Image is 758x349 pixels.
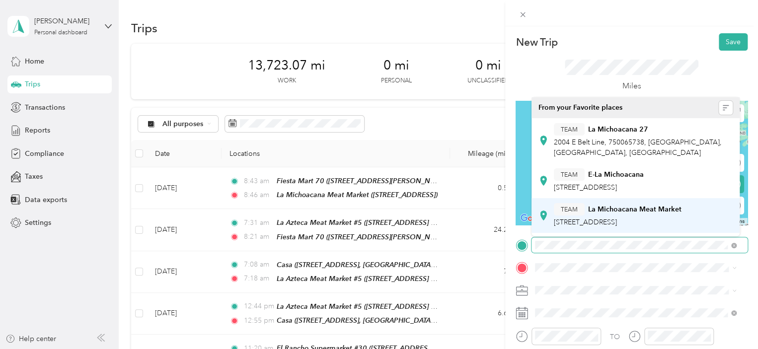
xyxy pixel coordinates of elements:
img: Google [518,212,551,225]
span: From your Favorite places [538,103,622,112]
strong: La Michoacana Meat Market [588,205,682,214]
span: TEAM [561,125,578,134]
button: TEAM [554,203,585,215]
p: New Trip [516,35,557,49]
iframe: Everlance-gr Chat Button Frame [702,293,758,349]
div: TO [610,332,620,342]
span: TEAM [561,205,578,214]
p: Miles [622,80,641,92]
button: TEAM [554,168,585,181]
span: [STREET_ADDRESS] [554,218,617,226]
strong: E-La Michoacana [588,170,644,179]
span: TEAM [561,170,578,179]
span: [STREET_ADDRESS] [554,183,617,192]
a: Open this area in Google Maps (opens a new window) [518,212,551,225]
strong: La Michoacana 27 [588,125,648,134]
button: Save [719,33,748,51]
span: 2004 E Belt Line, 750065738, [GEOGRAPHIC_DATA], [GEOGRAPHIC_DATA], [GEOGRAPHIC_DATA] [554,138,722,157]
button: TEAM [554,123,585,136]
